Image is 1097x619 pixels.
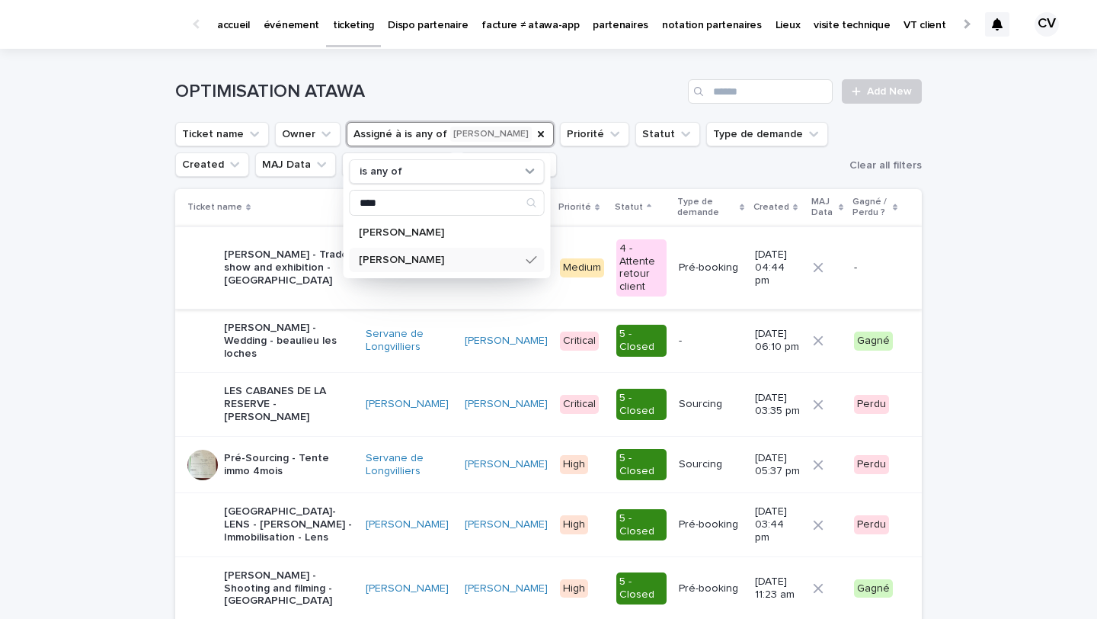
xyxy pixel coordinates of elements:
img: Ls34BcGeRexTGTNfXpUC [30,9,178,40]
input: Search [350,191,544,215]
p: [PERSON_NAME] - Shooting and filming - [GEOGRAPHIC_DATA] [224,569,353,608]
tr: [PERSON_NAME] - Wedding - beaulieu les lochesServane de Longvilliers [PERSON_NAME] Critical5 - Cl... [175,309,922,372]
p: - [854,261,897,274]
a: [PERSON_NAME] [465,518,548,531]
span: Clear all filters [849,160,922,171]
p: MAJ Data [811,194,835,222]
p: Sourcing [679,398,743,411]
p: [PERSON_NAME] - Wedding - beaulieu les loches [224,322,353,360]
h1: OPTIMISATION ATAWA [175,81,682,103]
p: - [679,335,743,348]
div: Critical [560,395,599,414]
p: [PERSON_NAME] [359,227,520,238]
div: High [560,455,588,474]
button: Statut [635,122,700,146]
tr: [GEOGRAPHIC_DATA]-LENS - [PERSON_NAME] - Immobilisation - Lens[PERSON_NAME] [PERSON_NAME] High5 -... [175,493,922,556]
div: 5 - Closed [616,572,667,605]
div: Critical [560,332,599,351]
div: 5 - Closed [616,389,667,421]
button: MAJ Data [255,152,336,177]
p: Pré-Sourcing - Tente immo 4mois [224,452,353,478]
div: Medium [560,258,604,277]
p: Pré-booking [679,261,743,274]
div: Gagné [854,579,893,598]
div: Perdu [854,455,889,474]
a: [PERSON_NAME] [465,335,548,348]
button: Priorité [560,122,629,146]
button: Attachments [460,152,557,177]
p: [DATE] 11:23 am [755,576,801,601]
div: 5 - Closed [616,325,667,357]
a: Servane de Longvilliers [366,452,453,478]
a: [PERSON_NAME] [366,398,449,411]
a: [PERSON_NAME] [465,582,548,595]
p: [DATE] 05:37 pm [755,452,801,478]
button: Assigné à [347,122,554,146]
p: [DATE] 03:44 pm [755,505,801,544]
div: Search [350,190,545,216]
a: [PERSON_NAME] [465,458,548,471]
div: 4 - Attente retour client [616,239,667,297]
span: Add New [867,86,912,97]
button: Ticket name [175,122,269,146]
p: Statut [615,199,643,216]
button: Clear all filters [843,154,922,177]
div: Gagné [854,332,893,351]
tr: LES CABANES DE LA RESERVE - [PERSON_NAME][PERSON_NAME] [PERSON_NAME] Critical5 - ClosedSourcing[D... [175,373,922,436]
p: [GEOGRAPHIC_DATA]-LENS - [PERSON_NAME] - Immobilisation - Lens [224,505,353,544]
div: Perdu [854,395,889,414]
p: Ticket name [187,199,242,216]
p: [DATE] 03:35 pm [755,392,801,418]
p: Pré-booking [679,518,743,531]
a: Servane de Longvilliers [366,328,453,354]
a: Add New [842,79,922,104]
tr: Pré-Sourcing - Tente immo 4moisServane de Longvilliers [PERSON_NAME] High5 - ClosedSourcing[DATE]... [175,436,922,493]
div: CV [1035,12,1059,37]
div: High [560,579,588,598]
tr: [PERSON_NAME] - Trade show and exhibition - [GEOGRAPHIC_DATA][PERSON_NAME] [PERSON_NAME] Medium4 ... [175,226,922,309]
p: Gagné / Perdu ? [852,194,888,222]
button: Gagné / Perdu ? [342,152,454,177]
div: 5 - Closed [616,509,667,541]
a: [PERSON_NAME] [366,518,449,531]
p: [PERSON_NAME] - Trade show and exhibition - [GEOGRAPHIC_DATA] [224,249,353,287]
p: [DATE] 04:44 pm [755,249,801,287]
button: Created [175,152,249,177]
div: 5 - Closed [616,449,667,481]
p: [PERSON_NAME] [359,255,520,265]
p: Pré-booking [679,582,743,595]
a: [PERSON_NAME] [465,398,548,411]
p: Type de demande [677,194,736,222]
p: Sourcing [679,458,743,471]
p: Created [753,199,789,216]
button: Owner [275,122,341,146]
p: is any of [360,165,402,178]
a: [PERSON_NAME] [366,582,449,595]
p: Priorité [558,199,591,216]
button: Type de demande [706,122,828,146]
p: [DATE] 06:10 pm [755,328,801,354]
input: Search [688,79,833,104]
div: High [560,515,588,534]
p: LES CABANES DE LA RESERVE - [PERSON_NAME] [224,385,353,423]
div: Perdu [854,515,889,534]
